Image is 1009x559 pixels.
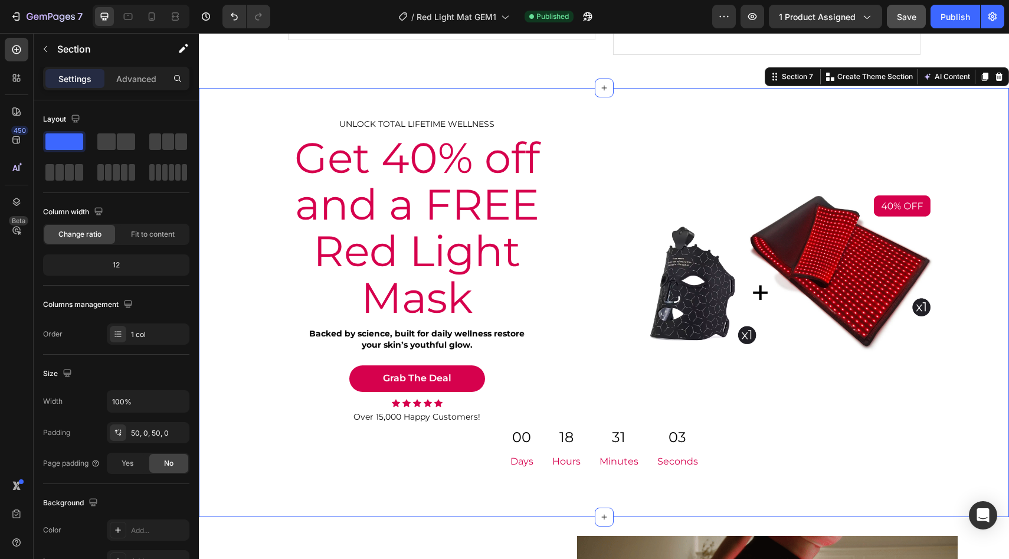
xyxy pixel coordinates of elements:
[312,421,335,436] p: Days
[411,11,414,23] span: /
[941,11,970,23] div: Publish
[779,11,856,23] span: 1 product assigned
[116,73,156,85] p: Advanced
[353,391,382,417] div: 18
[45,257,187,273] div: 12
[199,33,1009,559] iframe: Design area
[122,458,133,469] span: Yes
[897,12,916,22] span: Save
[312,391,335,417] div: 00
[5,5,88,28] button: 7
[458,421,499,436] p: Seconds
[131,329,186,340] div: 1 col
[581,38,617,49] div: Section 7
[43,366,74,382] div: Size
[353,421,382,436] p: Hours
[131,525,186,536] div: Add...
[536,11,569,22] span: Published
[931,5,980,28] button: Publish
[164,458,173,469] span: No
[43,297,135,313] div: Columns management
[43,204,106,220] div: Column width
[57,42,154,56] p: Section
[58,229,101,240] span: Change ratio
[43,329,63,339] div: Order
[43,525,61,535] div: Color
[9,216,28,225] div: Beta
[43,112,83,128] div: Layout
[458,391,499,417] div: 03
[77,9,83,24] p: 7
[43,458,100,469] div: Page padding
[401,421,440,436] p: Minutes
[887,5,926,28] button: Save
[222,5,270,28] div: Undo/Redo
[414,143,751,333] img: gempages_578072047251358482-50f2a779-fe51-46e5-8a9b-0ea239ba75f8.png
[417,11,496,23] span: Red Light Mat GEM1
[11,126,28,135] div: 450
[43,396,63,407] div: Width
[131,428,186,439] div: 50, 0, 50, 0
[638,38,714,49] p: Create Theme Section
[722,37,774,51] button: AI Content
[401,391,440,417] div: 31
[43,427,70,438] div: Padding
[43,495,100,511] div: Background
[769,5,882,28] button: 1 product assigned
[58,73,91,85] p: Settings
[131,229,175,240] span: Fit to content
[107,391,189,412] input: Auto
[969,501,997,529] div: Open Intercom Messenger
